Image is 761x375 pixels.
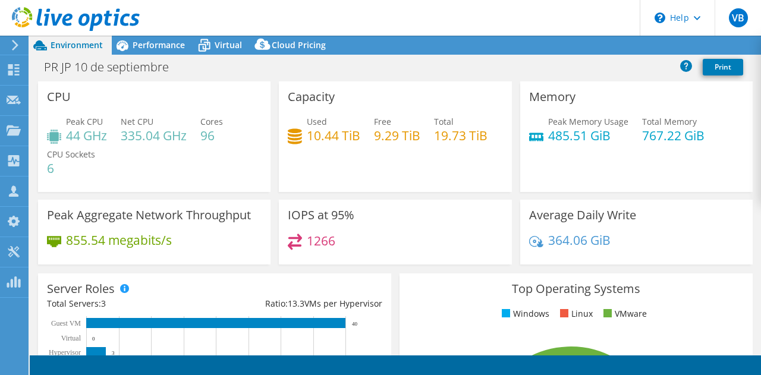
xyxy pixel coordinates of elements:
h4: 364.06 GiB [548,234,611,247]
text: 0 [92,336,95,342]
h4: 335.04 GHz [121,129,187,142]
text: Hypervisor [49,348,81,357]
h3: Capacity [288,90,335,103]
a: Print [703,59,743,75]
span: Total Memory [642,116,697,127]
h3: Server Roles [47,282,115,295]
h3: IOPS at 95% [288,209,354,222]
span: Peak Memory Usage [548,116,628,127]
span: 13.3 [288,298,304,309]
h1: PR JP 10 de septiembre [39,61,187,74]
span: 3 [101,298,106,309]
span: Cores [200,116,223,127]
text: Guest VM [51,319,81,327]
h4: 1266 [307,234,335,247]
text: 40 [352,321,358,327]
span: CPU Sockets [47,149,95,160]
h4: 19.73 TiB [434,129,488,142]
li: Windows [499,307,549,320]
li: VMware [600,307,647,320]
h4: 44 GHz [66,129,107,142]
svg: \n [655,12,665,23]
h4: 96 [200,129,223,142]
span: Virtual [215,39,242,51]
div: Ratio: VMs per Hypervisor [215,297,382,310]
h3: Top Operating Systems [408,282,744,295]
span: Peak CPU [66,116,103,127]
span: VB [729,8,748,27]
h4: 10.44 TiB [307,129,360,142]
span: Total [434,116,454,127]
span: Environment [51,39,103,51]
h4: 6 [47,162,95,175]
text: 3 [112,350,115,356]
h3: CPU [47,90,71,103]
span: Performance [133,39,185,51]
h4: 9.29 TiB [374,129,420,142]
span: Cloud Pricing [272,39,326,51]
h3: Peak Aggregate Network Throughput [47,209,251,222]
li: Linux [557,307,593,320]
h3: Memory [529,90,576,103]
text: Virtual [61,334,81,342]
span: Net CPU [121,116,153,127]
span: Free [374,116,391,127]
h4: 485.51 GiB [548,129,628,142]
h3: Average Daily Write [529,209,636,222]
h4: 855.54 megabits/s [66,234,172,247]
div: Total Servers: [47,297,215,310]
span: Used [307,116,327,127]
h4: 767.22 GiB [642,129,705,142]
